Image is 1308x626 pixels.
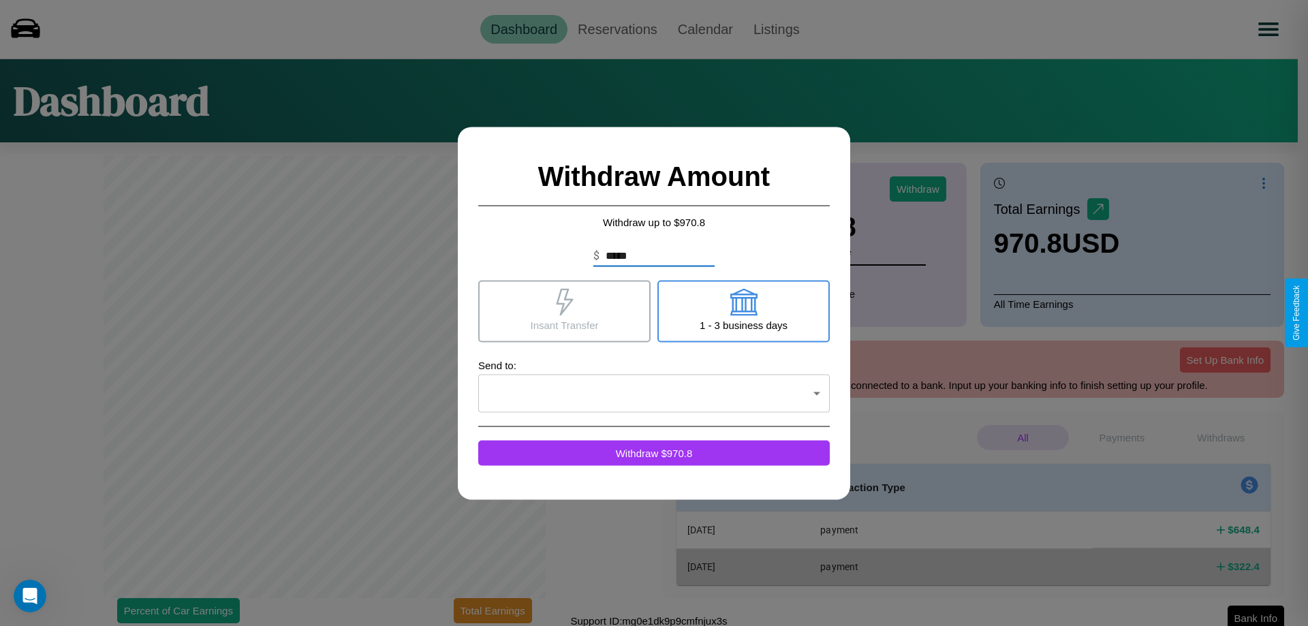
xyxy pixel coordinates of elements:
p: Insant Transfer [530,315,598,334]
div: Give Feedback [1292,285,1301,341]
p: Send to: [478,356,830,374]
p: 1 - 3 business days [700,315,788,334]
button: Withdraw $970.8 [478,440,830,465]
h2: Withdraw Amount [478,147,830,206]
iframe: Intercom live chat [14,580,46,612]
p: $ [593,247,599,264]
p: Withdraw up to $ 970.8 [478,213,830,231]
